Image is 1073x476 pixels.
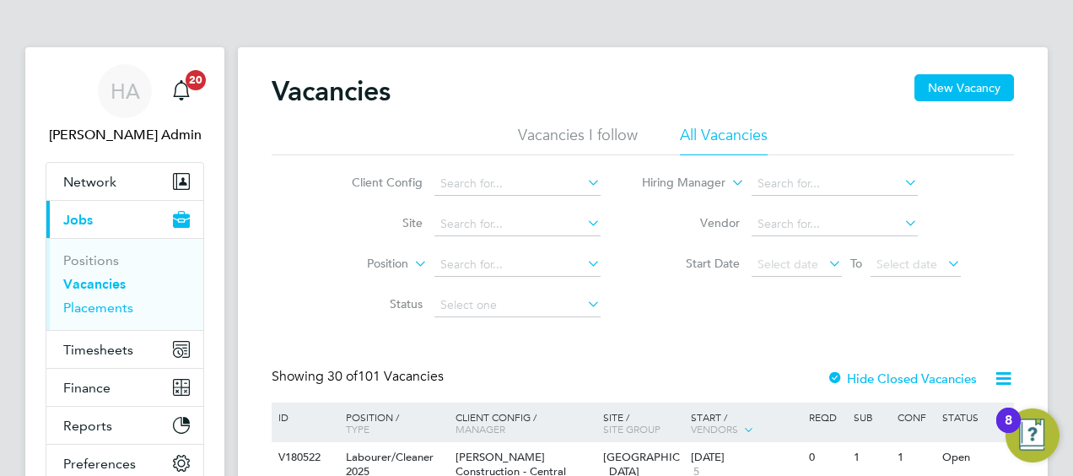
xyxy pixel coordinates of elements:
a: Placements [63,300,133,316]
label: Start Date [643,256,740,271]
span: To [845,252,867,274]
span: Timesheets [63,342,133,358]
span: Preferences [63,456,136,472]
input: Search for... [434,213,601,236]
span: Manager [456,422,505,435]
div: Position / [333,403,451,443]
span: 30 of [327,368,358,385]
div: 1 [849,442,893,473]
button: Reports [46,407,203,444]
span: Network [63,174,116,190]
label: Position [311,256,408,273]
input: Search for... [752,213,918,236]
label: Hide Closed Vacancies [827,371,977,387]
div: Conf [893,403,937,431]
label: Vendor [643,215,740,230]
div: 1 [893,442,937,473]
span: HA [111,80,140,102]
input: Search for... [752,172,918,196]
span: Hays Admin [46,125,204,145]
div: Start / [687,403,805,445]
div: Client Config / [451,403,599,443]
span: Select date [758,257,818,272]
span: 20 [186,70,206,90]
div: Open [938,442,1011,473]
span: Jobs [63,212,93,228]
div: V180522 [274,442,333,473]
div: Showing [272,368,447,386]
h2: Vacancies [272,74,391,108]
span: Vendors [691,422,738,435]
label: Status [326,296,423,311]
span: Select date [876,257,937,272]
span: Site Group [603,422,661,435]
label: Client Config [326,175,423,190]
a: Vacancies [63,276,126,292]
button: Jobs [46,201,203,238]
label: Site [326,215,423,230]
div: 0 [805,442,849,473]
span: Reports [63,418,112,434]
span: Type [346,422,369,435]
div: 8 [1005,420,1012,442]
div: Status [938,403,1011,431]
a: Positions [63,252,119,268]
div: [DATE] [691,451,801,465]
div: Site / [599,403,687,443]
input: Select one [434,294,601,317]
input: Search for... [434,253,601,277]
button: Timesheets [46,331,203,368]
button: Finance [46,369,203,406]
span: Finance [63,380,111,396]
div: Reqd [805,403,849,431]
button: Network [46,163,203,200]
div: ID [274,403,333,431]
a: HA[PERSON_NAME] Admin [46,64,204,145]
input: Search for... [434,172,601,196]
span: 101 Vacancies [327,368,444,385]
div: Sub [849,403,893,431]
button: Open Resource Center, 8 new notifications [1006,408,1060,462]
li: Vacancies I follow [518,125,638,155]
button: New Vacancy [914,74,1014,101]
div: Jobs [46,238,203,330]
a: 20 [164,64,198,118]
label: Hiring Manager [628,175,725,192]
li: All Vacancies [680,125,768,155]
